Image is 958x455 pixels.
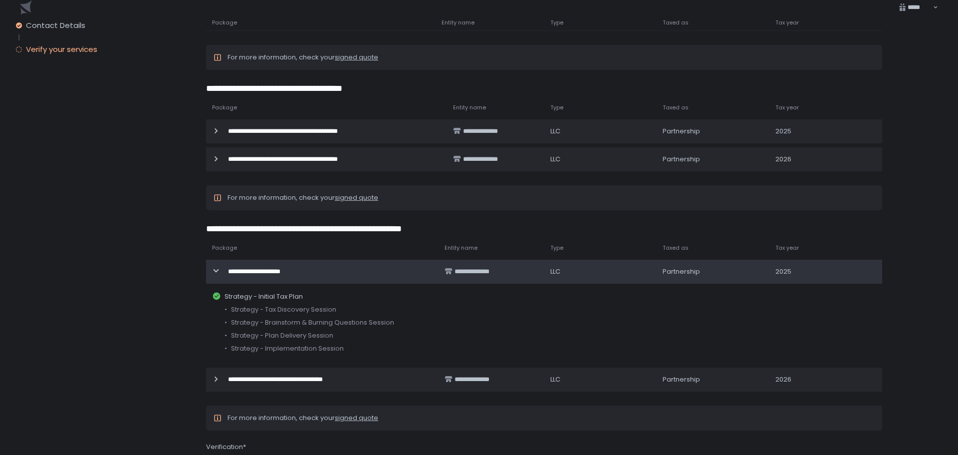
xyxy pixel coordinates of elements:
[663,104,689,111] span: Taxed as
[212,244,237,252] span: Package
[550,155,651,164] div: LLC
[775,375,876,384] div: 2026
[775,104,799,111] span: Tax year
[663,267,763,276] div: Partnership
[225,292,876,301] span: Strategy - Initial Tax Plan
[775,19,799,26] span: Tax year
[225,331,876,340] div: •
[550,375,651,384] div: LLC
[335,193,378,202] a: signed quote
[775,267,876,276] div: 2025
[550,19,563,26] span: Type
[212,104,237,111] span: Package
[775,244,799,252] span: Tax year
[335,413,378,423] a: signed quote
[206,443,246,452] span: Verification*
[26,20,85,30] span: Contact Details
[775,127,876,136] div: 2025
[228,413,378,423] span: For more information, check your
[775,155,876,164] div: 2026
[26,44,97,54] span: Verify your services
[225,318,876,327] div: •
[231,318,394,327] span: Strategy - Brainstorm & Burning Questions Session
[231,344,344,353] span: Strategy - Implementation Session
[445,244,478,252] span: Entity name
[228,193,378,202] span: For more information, check your
[550,127,651,136] div: LLC
[225,305,876,314] div: •
[550,267,651,276] div: LLC
[663,19,689,26] span: Taxed as
[225,344,876,353] div: •
[231,305,336,314] span: Strategy - Tax Discovery Session
[335,52,378,62] a: signed quote
[663,155,763,164] div: Partnership
[550,244,563,252] span: Type
[663,244,689,252] span: Taxed as
[231,331,333,340] span: Strategy - Plan Delivery Session
[453,104,486,111] span: Entity name
[212,19,237,26] span: Package
[228,52,378,62] span: For more information, check your
[663,375,763,384] div: Partnership
[442,19,475,26] span: Entity name
[663,127,763,136] div: Partnership
[550,104,563,111] span: Type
